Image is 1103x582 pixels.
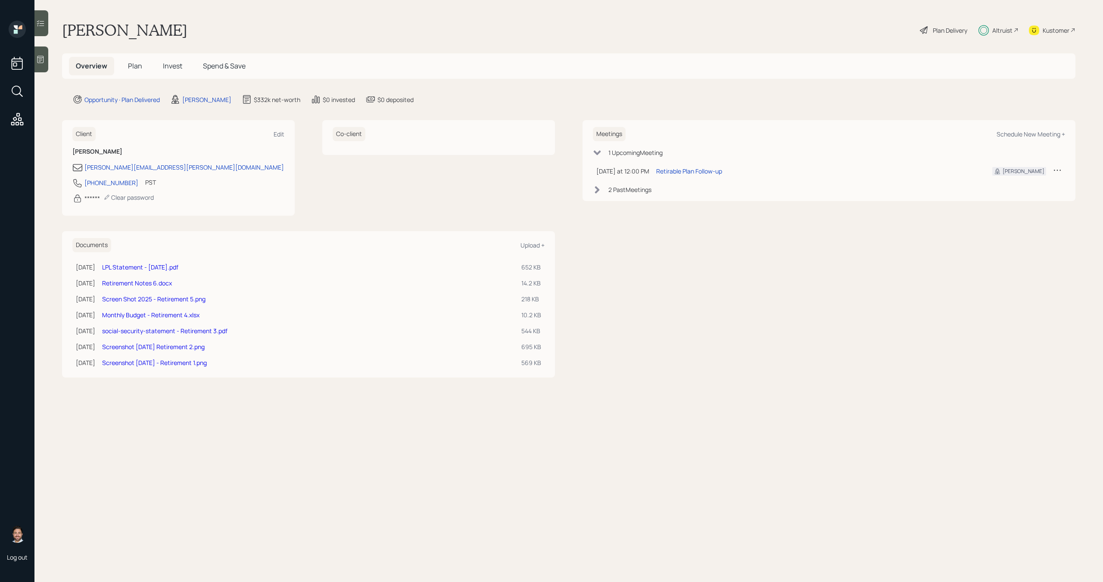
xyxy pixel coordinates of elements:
div: [PERSON_NAME] [182,95,231,104]
div: 1 Upcoming Meeting [608,148,663,157]
h6: [PERSON_NAME] [72,148,284,155]
div: Clear password [103,193,154,201]
div: Plan Delivery [933,26,967,35]
div: [DATE] [76,342,95,351]
span: Overview [76,61,107,71]
img: michael-russo-headshot.png [9,526,26,543]
div: Upload + [520,241,545,249]
a: LPL Statement - [DATE].pdf [102,263,178,271]
h1: [PERSON_NAME] [62,21,187,40]
div: [DATE] [76,310,95,319]
div: PST [145,178,156,187]
div: Opportunity · Plan Delivered [84,95,160,104]
span: Spend & Save [203,61,246,71]
div: [DATE] [76,279,95,288]
div: Log out [7,553,28,561]
div: 10.2 KB [521,310,541,319]
div: [PERSON_NAME][EMAIL_ADDRESS][PERSON_NAME][DOMAIN_NAME] [84,163,284,172]
a: Monthly Budget - Retirement 4.xlsx [102,311,199,319]
div: [PERSON_NAME] [1003,167,1044,175]
div: Schedule New Meeting + [997,130,1065,138]
div: 695 KB [521,342,541,351]
div: $0 invested [323,95,355,104]
a: Screenshot [DATE] - Retirement 1.png [102,359,207,367]
div: Altruist [992,26,1013,35]
a: Retirement Notes 6.docx [102,279,172,287]
h6: Client [72,127,96,141]
a: Screen Shot 2025 - Retirement 5.png [102,295,206,303]
div: Retirable Plan Follow-up [656,167,722,176]
div: [DATE] [76,326,95,335]
div: 218 KB [521,294,541,303]
h6: Meetings [593,127,626,141]
div: $332k net-worth [254,95,300,104]
h6: Documents [72,238,111,252]
a: Screenshot [DATE] Retirement 2.png [102,343,205,351]
div: [DATE] at 12:00 PM [596,167,649,176]
div: Kustomer [1043,26,1069,35]
div: Edit [274,130,284,138]
h6: Co-client [333,127,365,141]
div: $0 deposited [377,95,414,104]
span: Plan [128,61,142,71]
a: social-security-statement - Retirement 3.pdf [102,327,227,335]
div: 14.2 KB [521,279,541,288]
div: [DATE] [76,358,95,367]
div: 544 KB [521,326,541,335]
div: [DATE] [76,263,95,272]
div: 652 KB [521,263,541,272]
div: 2 Past Meeting s [608,185,651,194]
div: [PHONE_NUMBER] [84,178,138,187]
span: Invest [163,61,182,71]
div: 569 KB [521,358,541,367]
div: [DATE] [76,294,95,303]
